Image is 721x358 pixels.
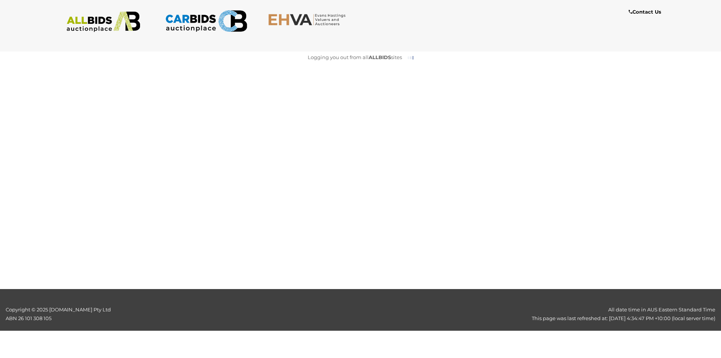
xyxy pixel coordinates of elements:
img: CARBIDS.com.au [165,8,247,34]
a: Contact Us [629,8,663,16]
b: ALLBIDS [369,54,391,60]
img: ALLBIDS.com.au [62,11,145,32]
img: small-loading.gif [408,56,414,60]
div: All date time in AUS Eastern Standard Time This page was last refreshed at: [DATE] 4:34:47 PM +10... [180,305,721,323]
b: Contact Us [629,9,661,15]
img: EHVA.com.au [268,13,350,26]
